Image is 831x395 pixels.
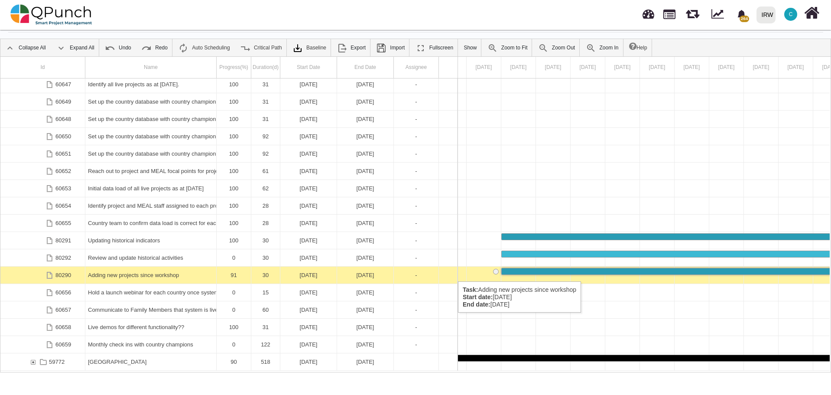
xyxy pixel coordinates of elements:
div: 80291 [0,232,85,249]
div: 01-08-2024 [280,145,337,162]
img: ic_collapse_all_24.42ac041.png [5,43,15,53]
div: 01-08-2024 [280,353,337,370]
div: - [394,215,439,232]
div: 01-09-2025 [280,301,337,318]
div: 28-02-2025 [337,215,394,232]
span: Clairebt [784,8,797,21]
div: 30 [254,249,277,266]
div: 22 Jul 2025 [709,57,744,78]
div: Task: Hold a launch webinar for each country once system is set up and ready for ongoing use Star... [0,284,458,301]
div: - [396,267,436,284]
div: 62 [254,180,277,197]
div: Reach out to project and MEAL focal points for project documentation [85,163,217,180]
div: [DATE] [283,163,334,180]
div: - [396,215,436,232]
div: Name [85,57,217,78]
img: ic_auto_scheduling_24.ade0d5b.png [178,43,188,53]
div: 15 [251,284,280,301]
div: 0 [217,336,251,353]
div: [DATE] [340,128,391,145]
div: Set up the country database with country champions - complete country implementation partners [85,93,217,110]
div: [DATE] [283,301,334,318]
div: 100 [217,215,251,232]
div: Adding new projects since workshop [88,267,214,284]
div: Hold a launch webinar for each country once system is set up and ready for ongoing use [88,284,214,301]
a: Help [625,39,652,56]
div: 0 [219,284,248,301]
div: 60659 [0,336,85,353]
div: [DATE] [340,111,391,127]
div: - [394,145,439,162]
div: 60651 [0,145,85,162]
div: [DATE] [283,249,334,266]
div: 31-03-2025 [337,319,394,336]
div: 0 [219,301,248,318]
div: 60650 [0,128,85,145]
div: Review and update historical activities [88,249,214,266]
div: Task: Reach out to project and MEAL focal points for project documentation Start date: 01-11-2024... [0,163,458,180]
img: klXqkY5+JZAPre7YVMJ69SE9vgHW7RkaA9STpDBCRd8F60lk8AdY5g6cgTfGkm3cV0d3FrcCHw7UyPBLKa18SAFZQOCAmAAAA... [292,43,303,53]
div: 30-10-2025 [337,301,394,318]
a: bell fill264 [732,0,753,28]
div: 17-08-2025 [280,284,337,301]
div: 60649 [0,93,85,110]
a: Auto Scheduling [174,39,234,56]
b: Start date: [463,294,493,300]
div: Task: Identify all live projects as at 01-01-2024. Start date: 01-08-2024 End date: 31-08-2024 [0,76,458,93]
a: Critical Path [236,39,286,56]
a: IRW [753,0,779,29]
div: 91 [219,267,248,284]
div: 91 [217,267,251,284]
div: Task: Adding new projects since workshop Start date: 16-07-2025 End date: 14-08-2025 [0,267,458,284]
div: [DATE] [283,232,334,249]
div: [DATE] [340,197,391,214]
div: 61 [251,163,280,180]
img: ic_fullscreen_24.81ea589.png [415,43,426,53]
div: 31-08-2024 [337,93,394,110]
div: Set up the country database with country champions - complete country implementation partners [88,93,214,110]
div: - [396,93,436,110]
div: - [394,319,439,336]
div: 100 [219,180,248,197]
div: 80292 [55,249,71,266]
div: 60655 [55,215,71,232]
div: 60658 [0,319,85,336]
div: - [396,128,436,145]
img: ic_undo_24.4502e76.png [105,43,115,53]
div: Task: Review and update historical activities Start date: 16-07-2025 End date: 14-08-2025 [0,249,458,267]
span: 264 [740,16,749,22]
a: Zoom to Fit [483,39,532,56]
div: - [394,197,439,214]
div: Id [0,57,85,78]
div: 80290 [0,267,85,284]
div: Progress(%) [217,57,251,78]
div: 100 [219,145,248,162]
div: 100 [217,180,251,197]
div: Updating historical indicators [85,232,217,249]
div: Reach out to project and MEAL focal points for project documentation [88,163,214,180]
svg: bell fill [737,10,746,19]
div: Dynamic Report [707,0,732,29]
b: Task: [463,286,478,293]
div: - [394,128,439,145]
div: [DATE] [340,145,391,162]
div: Task: Communicate to Family Members that system is live - with all the caveats as needed etc Star... [0,301,458,319]
div: 01-02-2025 [280,197,337,214]
div: 01-02-2025 [280,215,337,232]
div: 0 [217,249,251,266]
div: 0 [217,284,251,301]
div: 30 [254,232,277,249]
div: 60648 [0,111,85,127]
div: 60656 [0,284,85,301]
div: Lebanon [85,353,217,370]
div: 100 [219,93,248,110]
div: Task: Lebanon Start date: 01-08-2024 End date: 31-12-2025 [0,353,458,371]
div: 24 Jul 2025 [779,57,813,78]
div: 28-02-2025 [337,197,394,214]
div: 60655 [0,215,85,232]
div: 60653 [55,180,71,197]
div: 31 [251,319,280,336]
img: ic_redo_24.f94b082.png [141,43,152,53]
div: - [394,336,439,353]
div: 31 [254,111,277,127]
